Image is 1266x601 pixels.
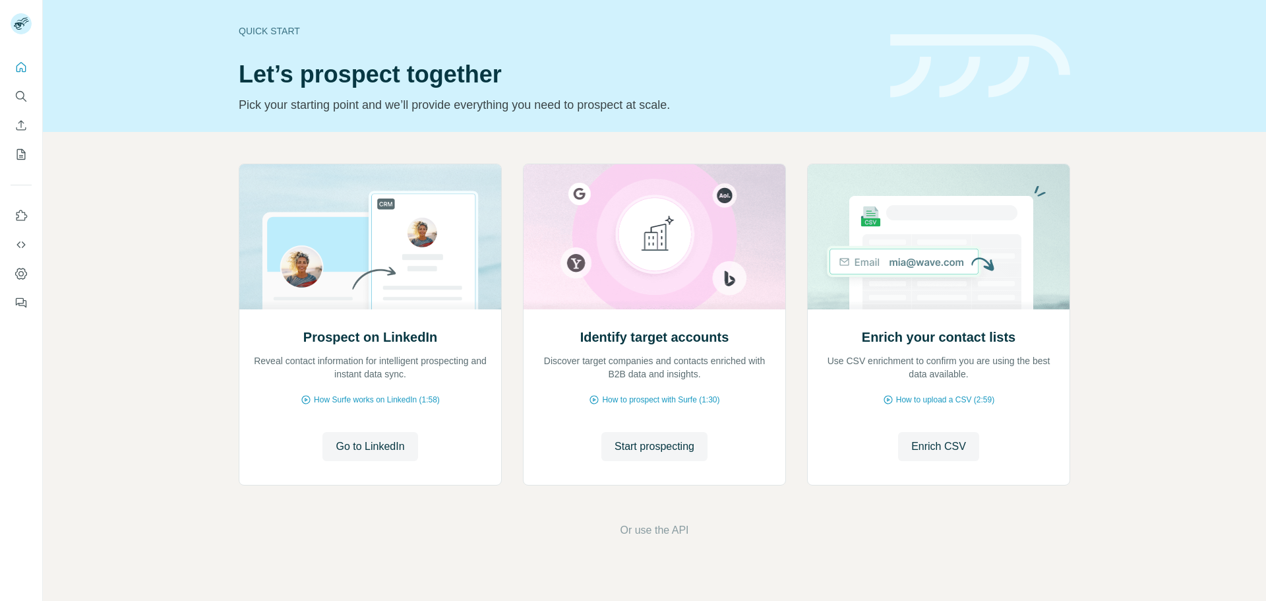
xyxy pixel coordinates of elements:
h2: Prospect on LinkedIn [303,328,437,346]
p: Discover target companies and contacts enriched with B2B data and insights. [537,354,772,381]
span: Go to LinkedIn [336,439,404,455]
span: How Surfe works on LinkedIn (1:58) [314,394,440,406]
button: Dashboard [11,262,32,286]
button: Use Surfe on LinkedIn [11,204,32,228]
button: Feedback [11,291,32,315]
p: Reveal contact information for intelligent prospecting and instant data sync. [253,354,488,381]
h1: Let’s prospect together [239,61,874,88]
p: Use CSV enrichment to confirm you are using the best data available. [821,354,1056,381]
h2: Enrich your contact lists [862,328,1015,346]
button: Or use the API [620,522,688,538]
h2: Identify target accounts [580,328,729,346]
button: Start prospecting [601,432,708,461]
button: Go to LinkedIn [322,432,417,461]
img: banner [890,34,1070,98]
span: How to upload a CSV (2:59) [896,394,994,406]
button: Search [11,84,32,108]
img: Prospect on LinkedIn [239,164,502,309]
button: My lists [11,142,32,166]
button: Enrich CSV [11,113,32,137]
button: Enrich CSV [898,432,979,461]
p: Pick your starting point and we’ll provide everything you need to prospect at scale. [239,96,874,114]
span: How to prospect with Surfe (1:30) [602,394,719,406]
button: Use Surfe API [11,233,32,257]
img: Identify target accounts [523,164,786,309]
button: Quick start [11,55,32,79]
img: Enrich your contact lists [807,164,1070,309]
span: Enrich CSV [911,439,966,455]
span: Start prospecting [615,439,694,455]
div: Quick start [239,24,874,38]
